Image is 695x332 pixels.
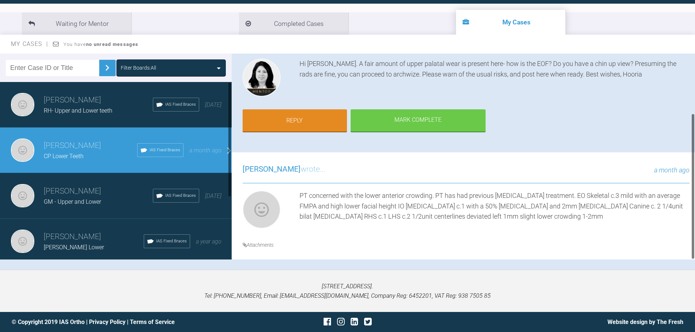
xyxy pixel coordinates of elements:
span: [PERSON_NAME] Lower [44,244,104,251]
span: a month ago [654,166,690,174]
li: My Cases [456,10,565,35]
img: Hooria Olsen [243,59,281,97]
img: Azffar Din [11,230,34,253]
h3: [PERSON_NAME] [44,94,153,106]
img: Azffar Din [11,184,34,207]
div: Mark Complete [351,109,486,132]
h3: [PERSON_NAME] [44,140,137,152]
h3: [PERSON_NAME] [44,231,144,243]
span: IAS Fixed Braces [156,238,187,245]
strong: no unread messages [86,42,138,47]
span: CP Lower Teeth [44,153,84,160]
p: [STREET_ADDRESS]. Tel: [PHONE_NUMBER], Email: [EMAIL_ADDRESS][DOMAIN_NAME], Company Reg: 6452201,... [12,282,683,300]
div: PT concerned with the lower anterior crowding. PT has had previous [MEDICAL_DATA] treatment. EO S... [300,191,690,231]
img: chevronRight.28bd32b0.svg [101,62,113,74]
li: Completed Cases [239,12,348,35]
li: Waiting for Mentor [22,12,131,35]
span: IAS Fixed Braces [150,147,180,153]
span: [DATE] [205,101,221,108]
h3: [PERSON_NAME] [44,185,153,198]
img: Azffar Din [243,191,281,229]
span: IAS Fixed Braces [165,192,196,199]
span: [DATE] [205,192,221,199]
div: Filter Boards: All [121,64,156,72]
div: © Copyright 2019 IAS Ortho | | [12,317,236,327]
a: Reply [243,109,347,132]
span: a month ago [189,147,221,154]
span: GM - Upper and Lower [44,198,101,205]
img: Azffar Din [11,138,34,162]
a: Privacy Policy [89,319,126,325]
h3: wrote... [243,163,325,176]
input: Enter Case ID or Title [6,60,99,76]
span: You have [63,42,138,47]
span: RH- Upper and Lower teeth [44,107,112,114]
a: Terms of Service [130,319,175,325]
div: Hi [PERSON_NAME]. A fair amount of upper palatal wear is present here- how is the EOF? Do you hav... [300,59,690,99]
span: My Cases [11,40,49,47]
a: Website design by The Fresh [607,319,683,325]
span: IAS Fixed Braces [165,101,196,108]
span: [PERSON_NAME] [243,165,301,173]
h4: Attachments [243,241,690,249]
img: Azffar Din [11,93,34,116]
span: a year ago [196,238,221,245]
